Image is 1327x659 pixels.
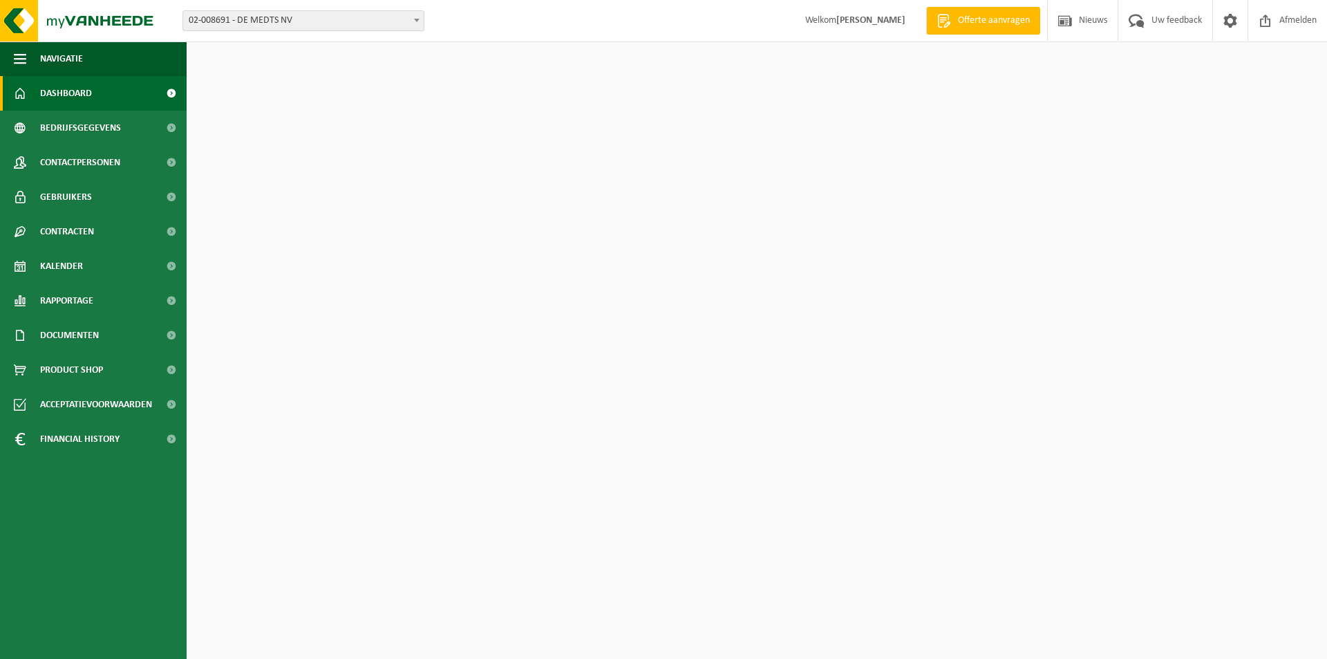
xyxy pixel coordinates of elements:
[40,284,93,318] span: Rapportage
[40,41,83,76] span: Navigatie
[40,387,152,422] span: Acceptatievoorwaarden
[40,180,92,214] span: Gebruikers
[183,11,424,30] span: 02-008691 - DE MEDTS NV
[926,7,1040,35] a: Offerte aanvragen
[40,422,120,456] span: Financial History
[40,111,121,145] span: Bedrijfsgegevens
[40,353,103,387] span: Product Shop
[40,145,120,180] span: Contactpersonen
[836,15,905,26] strong: [PERSON_NAME]
[40,318,99,353] span: Documenten
[40,249,83,284] span: Kalender
[40,214,94,249] span: Contracten
[182,10,424,31] span: 02-008691 - DE MEDTS NV
[40,76,92,111] span: Dashboard
[954,14,1033,28] span: Offerte aanvragen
